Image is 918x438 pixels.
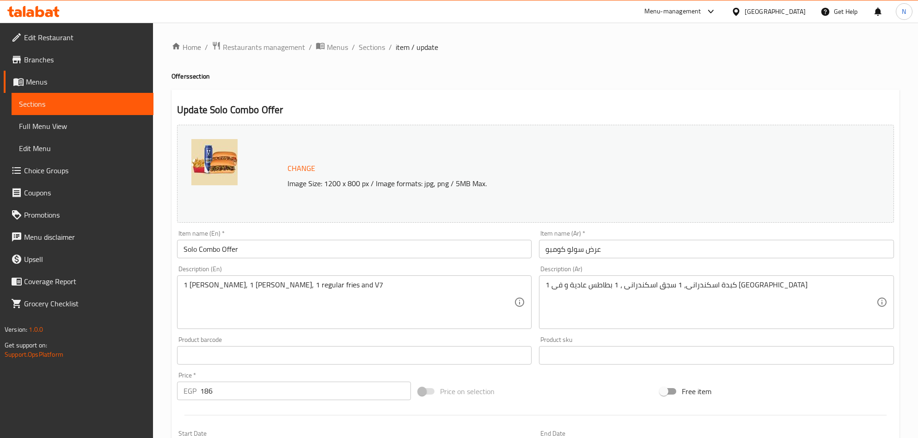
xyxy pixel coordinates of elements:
[19,143,146,154] span: Edit Menu
[316,41,348,53] a: Menus
[24,165,146,176] span: Choice Groups
[359,42,385,53] a: Sections
[223,42,305,53] span: Restaurants management
[682,386,711,397] span: Free item
[200,382,411,400] input: Please enter price
[171,41,900,53] nav: breadcrumb
[171,72,900,81] h4: Offers section
[12,115,153,137] a: Full Menu View
[4,226,153,248] a: Menu disclaimer
[24,254,146,265] span: Upsell
[19,121,146,132] span: Full Menu View
[4,49,153,71] a: Branches
[288,162,315,175] span: Change
[284,159,319,178] button: Change
[309,42,312,53] li: /
[284,178,800,189] p: Image Size: 1200 x 800 px / Image formats: jpg, png / 5MB Max.
[5,323,27,335] span: Version:
[212,41,305,53] a: Restaurants management
[389,42,392,53] li: /
[12,93,153,115] a: Sections
[24,209,146,220] span: Promotions
[26,76,146,87] span: Menus
[4,204,153,226] a: Promotions
[29,323,43,335] span: 1.0.0
[177,346,532,365] input: Please enter product barcode
[644,6,701,17] div: Menu-management
[327,42,348,53] span: Menus
[4,292,153,315] a: Grocery Checklist
[4,71,153,93] a: Menus
[184,385,196,396] p: EGP
[12,137,153,159] a: Edit Menu
[177,103,894,117] h2: Update Solo Combo Offer
[4,270,153,292] a: Coverage Report
[184,280,514,324] textarea: 1 [PERSON_NAME], 1 [PERSON_NAME], 1 regular fries and V7
[396,42,438,53] span: item / update
[24,276,146,287] span: Coverage Report
[24,32,146,43] span: Edit Restaurant
[902,6,906,17] span: N
[5,339,47,351] span: Get support on:
[545,280,876,324] textarea: 1 كبدة اسكندرانى، 1 سجق اسكندرانى ، 1 بطاطس عادية و فى [GEOGRAPHIC_DATA]
[205,42,208,53] li: /
[19,98,146,109] span: Sections
[4,159,153,182] a: Choice Groups
[440,386,495,397] span: Price on selection
[745,6,806,17] div: [GEOGRAPHIC_DATA]
[4,248,153,270] a: Upsell
[24,187,146,198] span: Coupons
[352,42,355,53] li: /
[171,42,201,53] a: Home
[5,348,63,360] a: Support.OpsPlatform
[24,231,146,243] span: Menu disclaimer
[4,26,153,49] a: Edit Restaurant
[539,240,894,258] input: Enter name Ar
[24,54,146,65] span: Branches
[177,240,532,258] input: Enter name En
[539,346,894,365] input: Please enter product sku
[24,298,146,309] span: Grocery Checklist
[191,139,238,185] img: Solo_Combo638876642135047053.jpg
[4,182,153,204] a: Coupons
